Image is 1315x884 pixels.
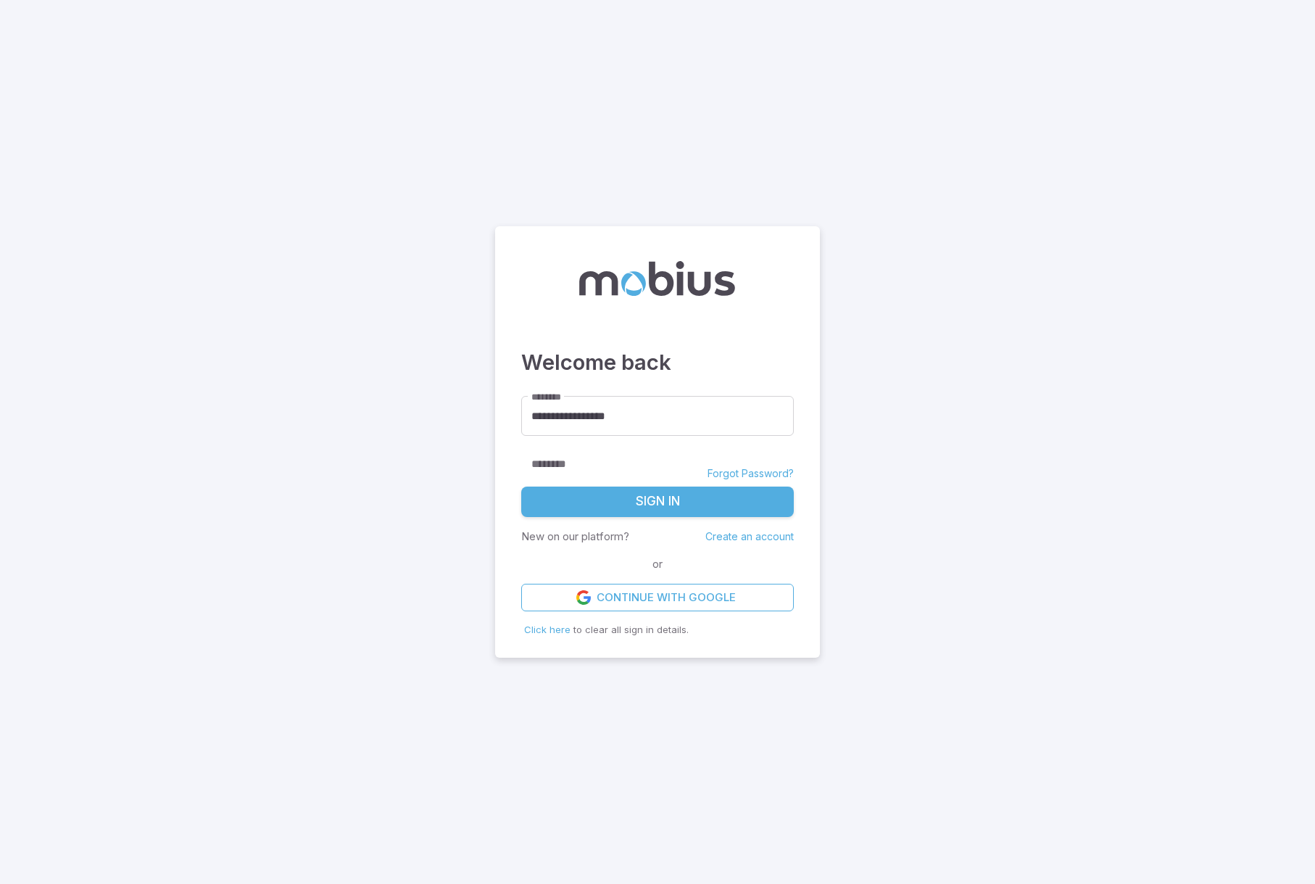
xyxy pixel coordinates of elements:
[705,530,794,542] a: Create an account
[521,347,794,379] h3: Welcome back
[649,556,666,572] span: or
[524,623,791,637] p: to clear all sign in details.
[521,584,794,611] a: Continue with Google
[708,466,794,481] a: Forgot Password?
[521,487,794,517] button: Sign In
[524,624,571,635] span: Click here
[521,529,629,545] p: New on our platform?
